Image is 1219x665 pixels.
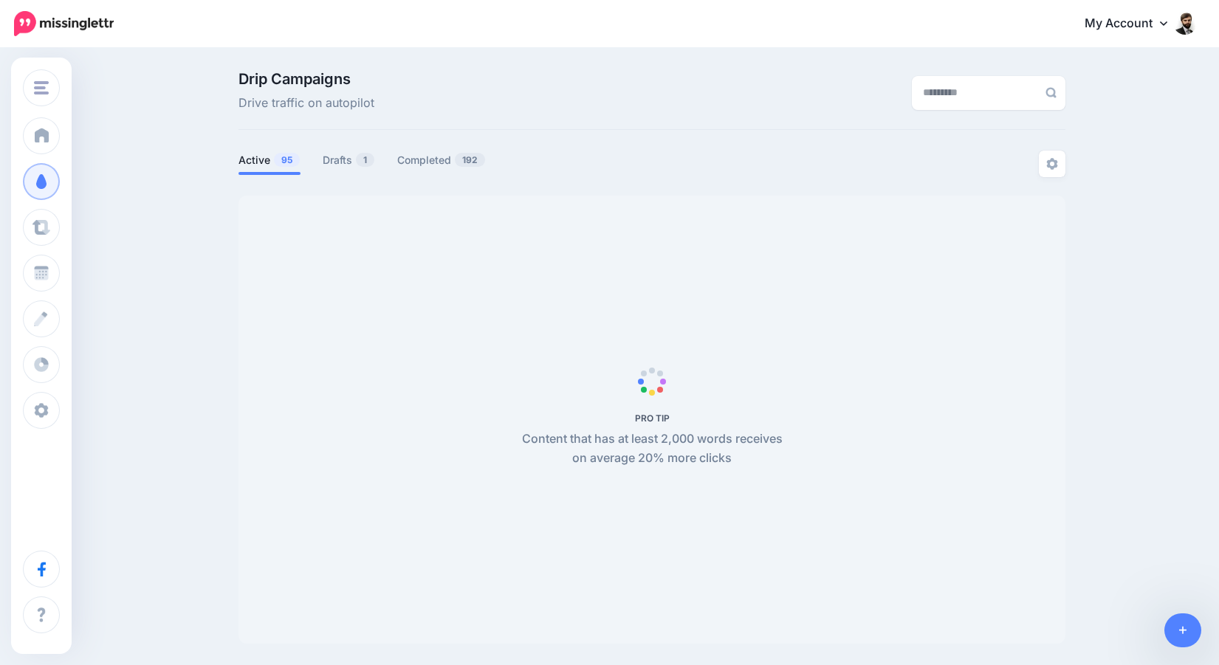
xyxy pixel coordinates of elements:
a: Drafts1 [323,151,375,169]
img: settings-grey.png [1046,158,1058,170]
img: menu.png [34,81,49,94]
a: Completed192 [397,151,486,169]
img: search-grey-6.png [1045,87,1057,98]
a: My Account [1070,6,1197,42]
a: Active95 [238,151,301,169]
span: Drive traffic on autopilot [238,94,374,113]
img: Missinglettr [14,11,114,36]
span: 192 [455,153,485,167]
span: 95 [274,153,300,167]
p: Content that has at least 2,000 words receives on average 20% more clicks [514,430,791,468]
span: 1 [356,153,374,167]
h5: PRO TIP [514,413,791,424]
span: Drip Campaigns [238,72,374,86]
